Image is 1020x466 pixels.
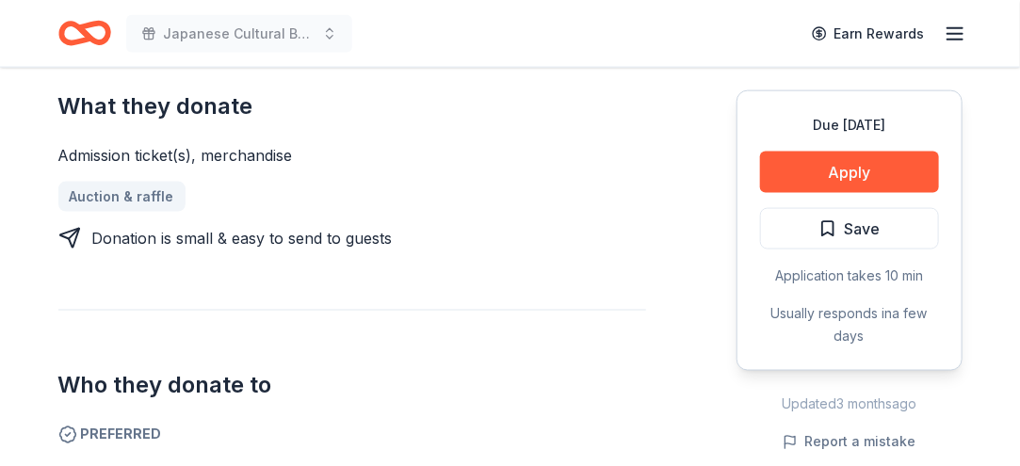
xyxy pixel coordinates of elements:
[760,302,939,347] div: Usually responds in a few days
[737,394,963,416] div: Updated 3 months ago
[760,152,939,193] button: Apply
[801,17,936,51] a: Earn Rewards
[58,424,646,446] span: Preferred
[760,114,939,137] div: Due [DATE]
[164,23,315,45] span: Japanese Cultural Bazaar
[760,208,939,249] button: Save
[58,91,646,121] h2: What they donate
[760,265,939,287] div: Application takes 10 min
[783,431,916,454] button: Report a mistake
[58,11,111,56] a: Home
[58,182,186,212] a: Auction & raffle
[58,371,646,401] h2: Who they donate to
[92,227,393,249] div: Donation is small & easy to send to guests
[58,144,646,167] div: Admission ticket(s), merchandise
[126,15,352,53] button: Japanese Cultural Bazaar
[845,217,881,241] span: Save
